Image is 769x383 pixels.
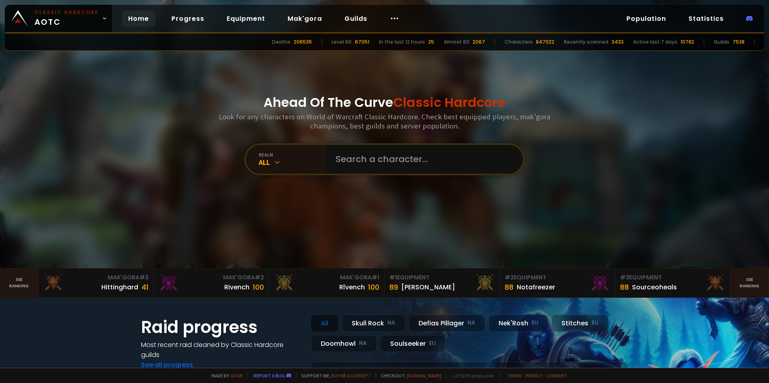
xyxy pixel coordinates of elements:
small: NA [387,319,395,327]
div: Recently scanned [564,38,608,46]
small: EU [429,339,436,347]
a: Consent [546,373,567,379]
a: #3Equipment88Sourceoheals [615,269,731,297]
h1: Raid progress [141,315,301,340]
div: Equipment [620,273,725,282]
h1: Ahead Of The Curve [264,93,505,112]
span: # 3 [139,273,149,281]
div: Rîvench [339,282,365,292]
a: Buy me a coffee [331,373,371,379]
div: In the last 12 hours [379,38,425,46]
div: Skull Rock [342,315,405,332]
div: Active last 7 days [633,38,677,46]
div: Equipment [389,273,495,282]
div: 206535 [294,38,312,46]
div: Mak'Gora [274,273,379,282]
a: Equipment [220,10,272,27]
span: # 1 [372,273,379,281]
a: Statistics [682,10,730,27]
h4: Most recent raid cleaned by Classic Hardcore guilds [141,340,301,360]
div: Doomhowl [311,335,377,352]
a: Progress [165,10,211,27]
div: Equipment [505,273,610,282]
div: realm [259,152,326,158]
a: Mak'Gora#1Rîvench100 [269,269,384,297]
div: 88 [620,282,629,293]
a: Seeranking [731,269,769,297]
div: 67051 [355,38,369,46]
a: Mak'gora [281,10,328,27]
div: Sourceoheals [632,282,677,292]
span: Checkout [376,373,441,379]
span: v. d752d5 - production [446,373,494,379]
a: Classic HardcoreAOTC [5,5,112,32]
div: [PERSON_NAME] [401,282,455,292]
a: #2Equipment88Notafreezer [500,269,615,297]
a: Report a bug [254,373,285,379]
div: 847022 [536,38,554,46]
small: EU [531,319,538,327]
span: # 3 [620,273,629,281]
div: 100 [368,282,379,293]
input: Search a character... [331,145,513,174]
div: 2067 [473,38,485,46]
span: Made by [207,373,243,379]
div: Rivench [224,282,250,292]
div: 89 [389,282,398,293]
div: All [311,315,338,332]
div: Almost 60 [444,38,469,46]
a: Guilds [338,10,374,27]
span: AOTC [34,9,99,28]
div: Level 60 [332,38,352,46]
a: a fan [231,373,243,379]
div: Notafreezer [517,282,555,292]
a: Privacy [525,373,543,379]
div: 10782 [680,38,694,46]
span: # 2 [505,273,514,281]
div: 41 [141,282,149,293]
div: Guilds [714,38,729,46]
div: 3433 [612,38,624,46]
a: Home [122,10,155,27]
span: Support me, [296,373,371,379]
span: # 1 [389,273,397,281]
a: Population [620,10,672,27]
div: 88 [505,282,513,293]
a: [DOMAIN_NAME] [407,373,441,379]
div: Defias Pillager [409,315,485,332]
span: # 2 [255,273,264,281]
div: All [259,158,326,167]
small: NA [359,339,367,347]
div: Mak'Gora [159,273,264,282]
div: Nek'Rosh [489,315,548,332]
a: #1Equipment89[PERSON_NAME] [384,269,500,297]
a: Mak'Gora#2Rivench100 [154,269,269,297]
div: Soulseeker [380,335,446,352]
a: Terms [507,373,522,379]
div: Stitches [552,315,608,332]
a: [DATE]zgpetri on godDefias Pillager8 /90 [311,362,628,383]
div: 7538 [733,38,745,46]
h3: Look for any characters on World of Warcraft Classic Hardcore. Check best equipped players, mak'g... [215,112,554,130]
div: Mak'Gora [43,273,149,282]
div: 25 [428,38,434,46]
small: NA [467,319,475,327]
div: 100 [253,282,264,293]
div: Hittinghard [101,282,138,292]
a: See all progress [141,360,193,369]
div: Deaths [272,38,290,46]
span: Classic Hardcore [393,93,505,111]
small: Classic Hardcore [34,9,99,16]
small: EU [592,319,598,327]
a: Mak'Gora#3Hittinghard41 [38,269,154,297]
div: Characters [505,38,533,46]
